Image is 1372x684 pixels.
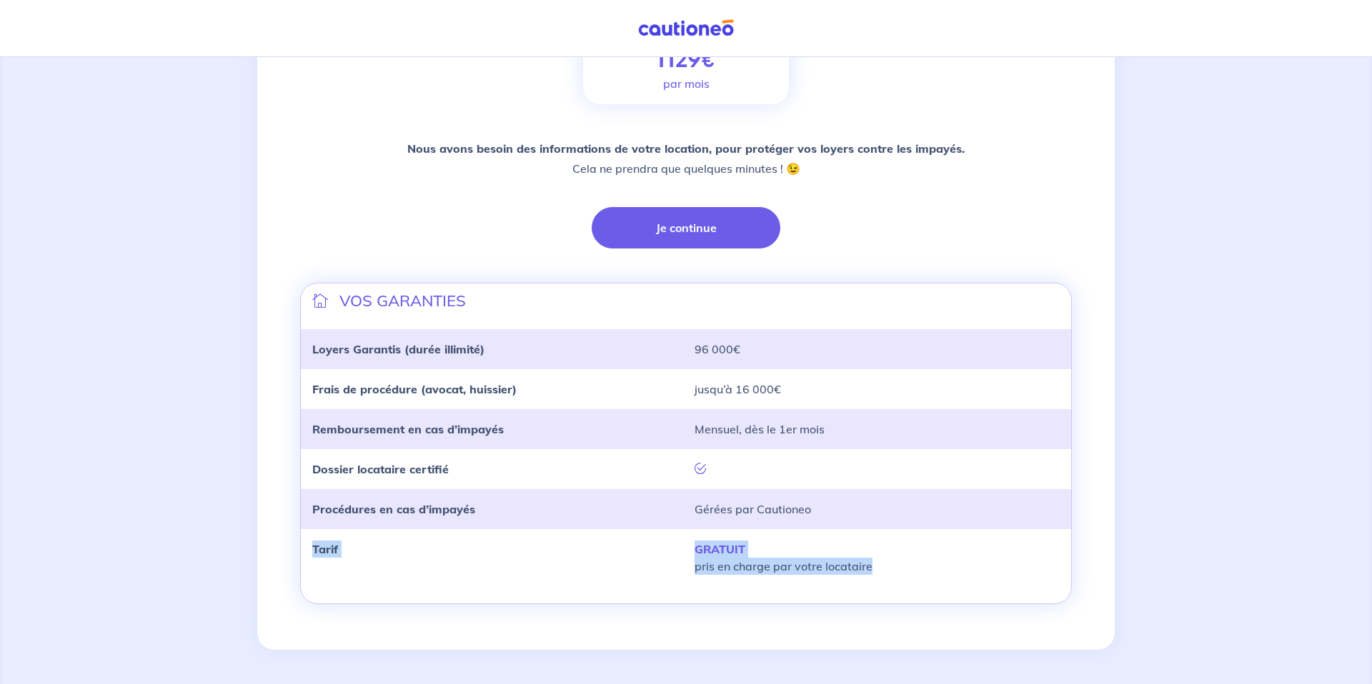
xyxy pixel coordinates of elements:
[312,502,475,516] strong: Procédures en cas d’impayés
[339,289,466,312] p: VOS GARANTIES
[632,19,740,37] img: Cautioneo
[312,342,484,356] strong: Loyers Garantis (durée illimité)
[312,542,338,556] strong: Tarif
[312,462,449,476] strong: Dossier locataire certifié
[312,422,504,436] strong: Remboursement en cas d’impayés
[695,381,1060,398] p: jusqu’à 16 000€
[663,75,710,92] p: par mois
[656,48,716,74] p: 1129
[695,501,1060,518] p: Gérées par Cautioneo
[407,141,965,156] strong: Nous avons besoin des informations de votre location, pour protéger vos loyers contre les impayés.
[592,207,780,248] button: Je continue
[695,421,1060,438] p: Mensuel, dès le 1er mois
[695,341,1060,358] p: 96 000€
[312,382,517,396] strong: Frais de procédure (avocat, huissier)
[695,542,745,556] strong: GRATUIT
[701,44,716,76] span: €
[695,540,1060,575] p: pris en charge par votre locataire
[407,139,965,178] p: Cela ne prendra que quelques minutes ! 😉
